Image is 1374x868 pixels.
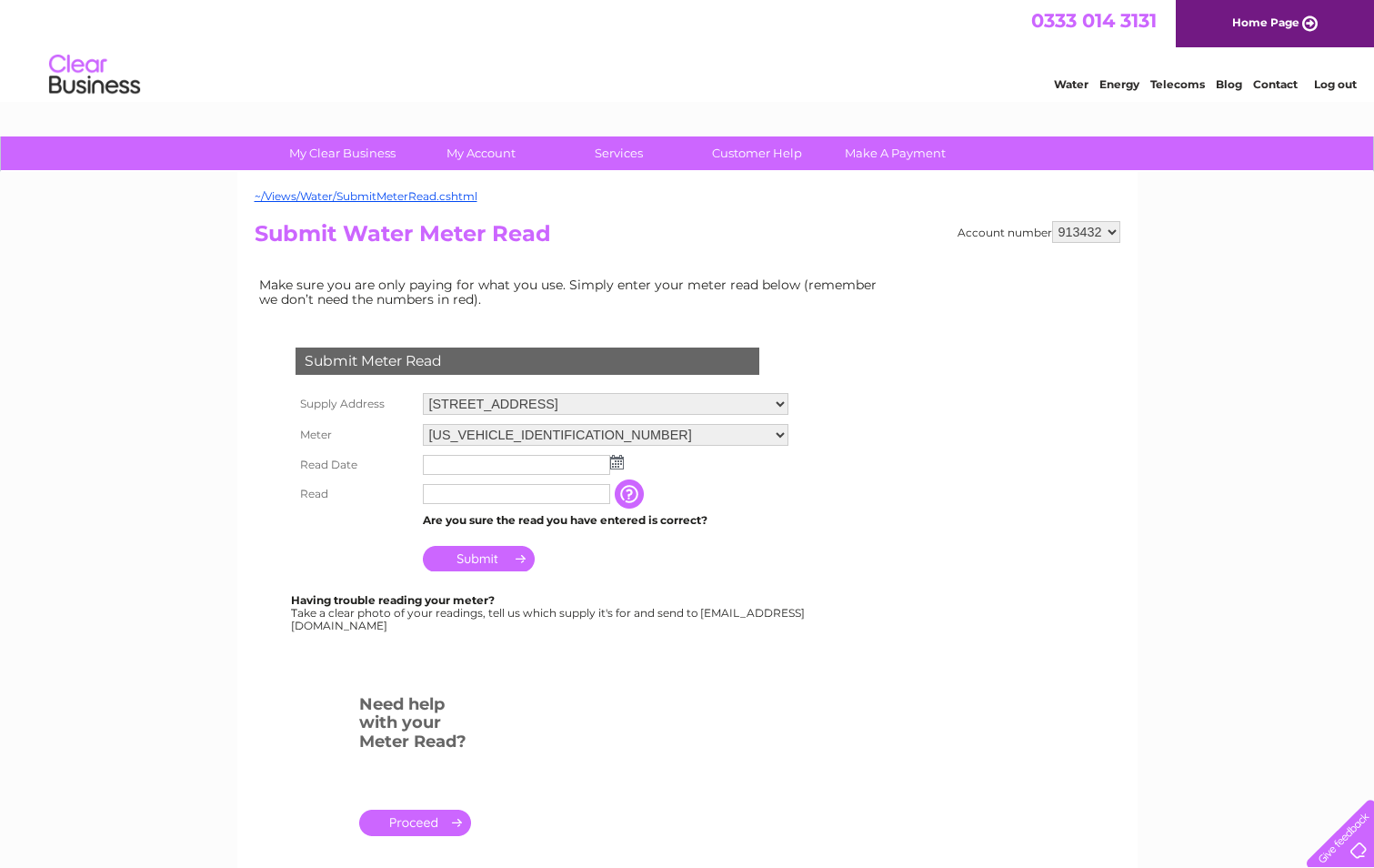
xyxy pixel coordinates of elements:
a: Telecoms [1150,77,1205,91]
div: Take a clear photo of your readings, tell us which supply it's for and send to [EMAIL_ADDRESS][DO... [291,594,807,631]
img: logo.png [48,47,141,103]
div: Account number [958,221,1120,243]
a: Customer Help [682,136,832,170]
h3: Need help with your Meter Read? [359,691,471,761]
td: Make sure you are only paying for what you use. Simply enter your meter read below (remember we d... [255,273,891,311]
th: Meter [291,419,418,450]
a: Blog [1216,77,1242,91]
a: ~/Views/Water/SubmitMeterRead.cshtml [255,189,477,203]
b: Having trouble reading your meter? [291,593,495,607]
div: Clear Business is a trading name of Verastar Limited (registered in [GEOGRAPHIC_DATA] No. 3667643... [258,10,1118,88]
a: My Account [406,136,556,170]
th: Supply Address [291,389,418,419]
img: ... [610,455,624,469]
td: Are you sure the read you have entered is correct? [418,509,793,532]
input: Information [615,479,647,509]
a: Log out [1314,77,1357,91]
a: 0333 014 3131 [1031,9,1157,32]
div: Submit Meter Read [296,348,759,375]
a: My Clear Business [267,136,417,170]
a: Water [1054,77,1088,91]
a: Make A Payment [820,136,970,170]
input: Submit [423,546,535,571]
th: Read Date [291,450,418,479]
a: Services [544,136,694,170]
a: Energy [1099,77,1139,91]
h2: Submit Water Meter Read [255,221,1120,256]
a: . [359,810,471,836]
th: Read [291,479,418,509]
a: Contact [1253,77,1298,91]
